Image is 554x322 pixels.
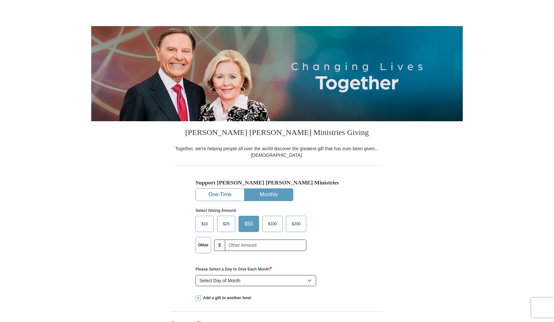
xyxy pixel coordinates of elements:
[196,179,358,186] h5: Support [PERSON_NAME] [PERSON_NAME] Ministries
[245,189,293,201] button: Monthly
[198,219,211,229] span: $10
[214,240,225,251] span: $
[171,121,383,145] h3: [PERSON_NAME] [PERSON_NAME] Ministries Giving
[265,219,280,229] span: $100
[241,219,256,229] span: $50
[196,189,244,201] button: One-Time
[171,145,383,158] div: Together, we're helping people all over the world discover the greatest gift that has ever been g...
[196,267,272,271] strong: Please Select a Day to Give Each Month
[201,295,251,301] span: Add a gift to another fund
[225,240,306,251] input: Other Amount
[196,237,211,253] label: Other
[196,208,236,213] strong: Select Giving Amount
[220,219,233,229] span: $25
[288,219,304,229] span: $200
